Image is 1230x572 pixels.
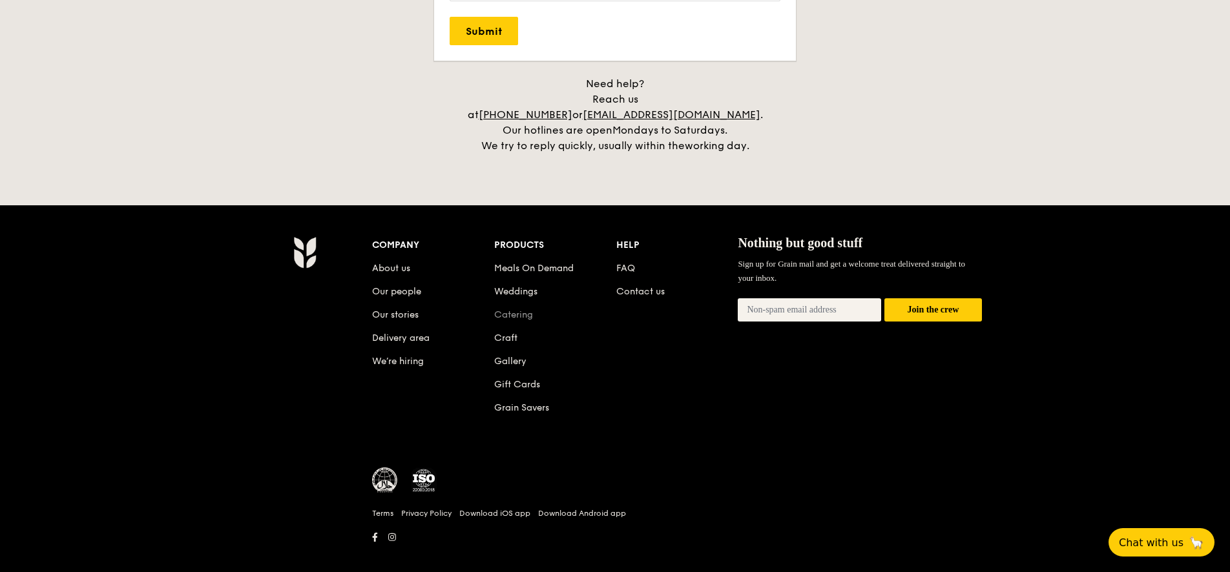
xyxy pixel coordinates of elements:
a: Our stories [372,309,419,320]
a: [PHONE_NUMBER] [479,108,572,121]
div: Company [372,236,494,254]
a: Terms [372,508,393,518]
a: [EMAIL_ADDRESS][DOMAIN_NAME] [583,108,760,121]
a: Download iOS app [459,508,530,518]
span: Mondays to Saturdays. [612,124,727,136]
a: Delivery area [372,332,430,343]
span: Sign up for Grain mail and get a welcome treat delivered straight to your inbox. [738,259,965,283]
span: Chat with us [1119,536,1183,549]
a: Our people [372,286,421,297]
a: Gallery [494,356,526,367]
a: Download Android app [538,508,626,518]
button: Chat with us🦙 [1109,528,1214,557]
span: working day. [685,139,749,152]
a: About us [372,263,410,274]
div: Help [616,236,738,254]
img: ISO Certified [411,467,437,493]
button: Join the crew [884,298,982,322]
a: Catering [494,309,533,320]
span: 🦙 [1189,535,1204,550]
input: Non-spam email address [738,298,881,322]
h6: Revision [243,546,987,557]
img: AYc88T3wAAAABJRU5ErkJggg== [293,236,316,269]
a: We’re hiring [372,356,424,367]
div: Products [494,236,616,254]
span: Nothing but good stuff [738,236,862,250]
a: Contact us [616,286,665,297]
a: Gift Cards [494,379,540,390]
a: Privacy Policy [401,508,452,518]
a: FAQ [616,263,635,274]
img: MUIS Halal Certified [372,467,398,493]
div: Need help? Reach us at or . Our hotlines are open We try to reply quickly, usually within the [453,76,777,154]
a: Craft [494,332,517,343]
a: Weddings [494,286,537,297]
input: Submit [450,17,518,45]
a: Meals On Demand [494,263,574,274]
a: Grain Savers [494,402,549,413]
